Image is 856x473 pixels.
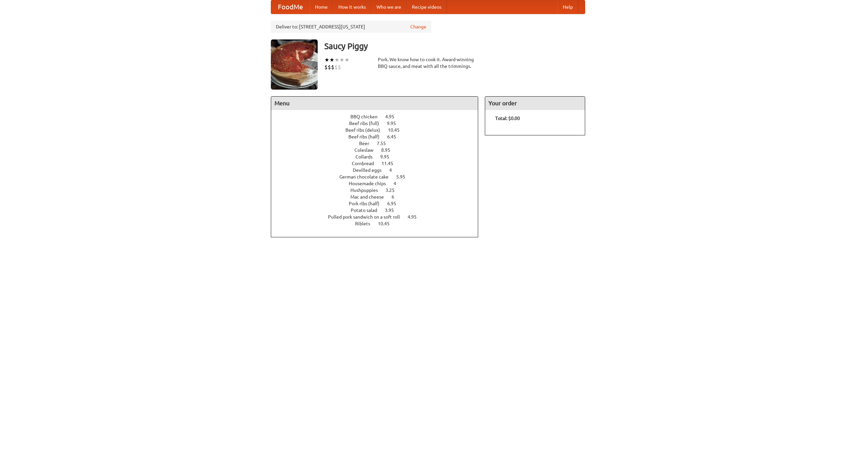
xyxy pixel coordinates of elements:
span: Mac and cheese [350,194,391,200]
span: 4 [389,167,399,173]
span: Potato salad [351,208,384,213]
li: ★ [344,56,349,64]
span: 8.95 [381,147,397,153]
span: 9.95 [387,121,403,126]
span: 6 [392,194,401,200]
span: 4.95 [385,114,401,119]
a: Beef ribs (full) 9.95 [349,121,408,126]
a: Beef ribs (delux) 10.45 [345,127,412,133]
span: Pulled pork sandwich on a soft roll [328,214,407,220]
li: $ [324,64,328,71]
span: Housemade chips [349,181,393,186]
li: ★ [334,56,339,64]
li: ★ [329,56,334,64]
span: 10.45 [378,221,396,226]
a: BBQ chicken 4.95 [350,114,407,119]
a: Change [410,23,426,30]
span: Beef ribs (half) [348,134,386,139]
a: Recipe videos [407,0,447,14]
span: Hushpuppies [350,188,385,193]
a: How it works [333,0,371,14]
li: $ [334,64,338,71]
span: 4.95 [408,214,423,220]
li: ★ [324,56,329,64]
span: 7.55 [377,141,393,146]
li: $ [331,64,334,71]
a: German chocolate cake 5.95 [339,174,418,180]
a: Pulled pork sandwich on a soft roll 4.95 [328,214,429,220]
a: Help [557,0,578,14]
span: 4 [394,181,403,186]
a: Potato salad 3.95 [351,208,406,213]
a: Housemade chips 4 [349,181,409,186]
span: Beef ribs (full) [349,121,386,126]
span: 9.95 [380,154,396,159]
b: Total: $0.00 [495,116,520,121]
a: Hushpuppies 3.25 [350,188,407,193]
a: Mac and cheese 6 [350,194,407,200]
li: $ [328,64,331,71]
span: German chocolate cake [339,174,395,180]
span: 3.95 [385,208,401,213]
a: FoodMe [271,0,310,14]
span: Cornbread [352,161,381,166]
a: Pork ribs (half) 6.95 [349,201,409,206]
span: 10.45 [388,127,406,133]
h4: Your order [485,97,585,110]
a: Collards 9.95 [355,154,402,159]
span: Pork ribs (half) [349,201,386,206]
h4: Menu [271,97,478,110]
span: 3.25 [386,188,401,193]
span: Collards [355,154,379,159]
span: Beef ribs (delux) [345,127,387,133]
span: 6.95 [387,201,403,206]
div: Deliver to: [STREET_ADDRESS][US_STATE] [271,21,431,33]
a: Who we are [371,0,407,14]
span: Riblets [355,221,377,226]
li: ★ [339,56,344,64]
img: angular.jpg [271,39,318,90]
span: 5.95 [396,174,412,180]
span: 11.45 [382,161,400,166]
span: Beer [359,141,376,146]
a: Home [310,0,333,14]
a: Coleslaw 8.95 [354,147,403,153]
a: Devilled eggs 4 [353,167,404,173]
div: Pork. We know how to cook it. Award-winning BBQ sauce, and meat with all the trimmings. [378,56,478,70]
span: 6.45 [387,134,403,139]
h3: Saucy Piggy [324,39,585,53]
span: Devilled eggs [353,167,388,173]
li: $ [338,64,341,71]
a: Cornbread 11.45 [352,161,406,166]
span: BBQ chicken [350,114,384,119]
a: Riblets 10.45 [355,221,402,226]
span: Coleslaw [354,147,380,153]
a: Beef ribs (half) 6.45 [348,134,409,139]
a: Beer 7.55 [359,141,398,146]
